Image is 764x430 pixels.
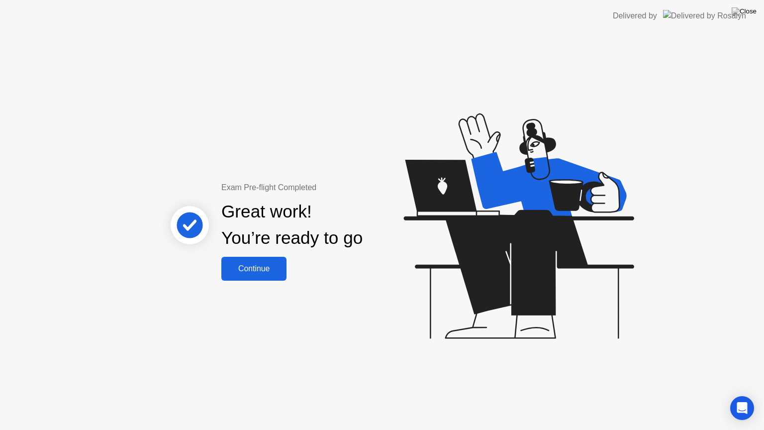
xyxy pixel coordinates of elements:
[613,10,657,22] div: Delivered by
[730,396,754,420] div: Open Intercom Messenger
[224,264,284,273] div: Continue
[221,257,286,281] button: Continue
[732,7,757,15] img: Close
[663,10,746,21] img: Delivered by Rosalyn
[221,199,363,251] div: Great work! You’re ready to go
[221,182,427,194] div: Exam Pre-flight Completed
